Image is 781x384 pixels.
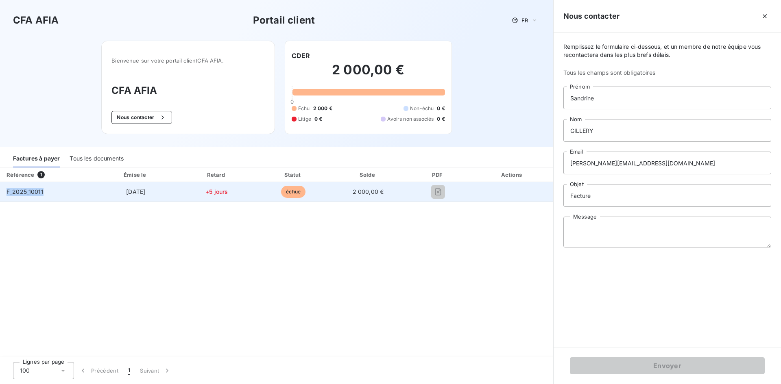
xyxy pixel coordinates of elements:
[257,171,329,179] div: Statut
[111,57,265,64] span: Bienvenue sur votre portail client CFA AFIA .
[563,43,771,59] span: Remplissez le formulaire ci-dessous, et un membre de notre équipe vous recontactera dans les plus...
[298,105,310,112] span: Échu
[281,186,305,198] span: échue
[563,69,771,77] span: Tous les champs sont obligatoires
[179,171,254,179] div: Retard
[407,171,470,179] div: PDF
[353,188,384,195] span: 2 000,00 €
[7,171,34,178] div: Référence
[70,150,124,167] div: Tous les documents
[410,105,434,112] span: Non-échu
[290,98,294,105] span: 0
[111,83,265,98] h3: CFA AFIA
[314,115,322,123] span: 0 €
[292,62,445,86] h2: 2 000,00 €
[563,152,771,174] input: placeholder
[292,51,310,61] h6: CDER
[570,357,765,374] button: Envoyer
[563,87,771,109] input: placeholder
[13,13,59,28] h3: CFA AFIA
[128,367,130,375] span: 1
[13,150,60,167] div: Factures à payer
[74,362,123,379] button: Précédent
[387,115,434,123] span: Avoirs non associés
[563,119,771,142] input: placeholder
[473,171,552,179] div: Actions
[253,13,315,28] h3: Portail client
[20,367,30,375] span: 100
[313,105,332,112] span: 2 000 €
[298,115,311,123] span: Litige
[95,171,176,179] div: Émise le
[37,171,45,178] span: 1
[7,188,44,195] span: F_2025_10011
[205,188,228,195] span: +5 jours
[126,188,145,195] span: [DATE]
[521,17,528,24] span: FR
[563,11,620,22] h5: Nous contacter
[563,184,771,207] input: placeholder
[135,362,176,379] button: Suivant
[123,362,135,379] button: 1
[437,105,445,112] span: 0 €
[111,111,172,124] button: Nous contacter
[333,171,403,179] div: Solde
[437,115,445,123] span: 0 €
